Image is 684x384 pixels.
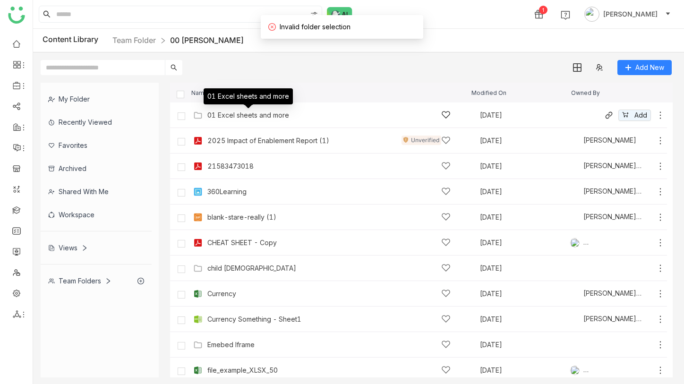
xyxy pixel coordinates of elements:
[480,214,570,221] div: [DATE]
[471,90,506,96] span: Modified On
[193,315,203,324] img: csv.svg
[480,112,570,119] div: [DATE]
[539,6,547,14] div: 1
[480,265,570,272] div: [DATE]
[570,187,580,196] img: 684a959c82a3912df7c0cd23
[207,239,277,247] a: CHEAT SHEET - Copy
[573,63,581,72] img: grid.svg
[570,136,636,145] div: [PERSON_NAME]
[193,264,203,273] img: Folder
[41,157,152,180] div: Archived
[570,366,651,375] div: [DEMOGRAPHIC_DATA][PERSON_NAME]
[310,11,318,18] img: search-type.svg
[207,162,254,170] a: 21583473018
[327,7,352,21] img: ask-buddy-normal.svg
[570,162,651,171] div: [PERSON_NAME] [PERSON_NAME]
[480,137,570,144] div: [DATE]
[193,136,203,145] img: pdf.svg
[480,341,570,348] div: [DATE]
[41,87,152,111] div: My Folder
[193,213,203,222] img: gif.svg
[480,188,570,195] div: [DATE]
[41,134,152,157] div: Favorites
[634,110,647,120] span: Add
[617,60,672,75] button: Add New
[570,238,580,247] img: 684a9b06de261c4b36a3cf65
[570,366,580,375] img: 684a9b06de261c4b36a3cf65
[561,10,570,20] img: help.svg
[112,35,156,45] a: Team Folder
[193,238,203,247] img: pdf.svg
[582,7,673,22] button: [PERSON_NAME]
[204,88,293,104] div: 01 Excel sheets and more
[207,265,296,272] a: child [DEMOGRAPHIC_DATA]
[480,316,570,323] div: [DATE]
[570,289,651,299] div: [PERSON_NAME] [PERSON_NAME]
[280,23,351,31] span: Invalid folder selection
[193,162,203,171] img: pdf.svg
[480,163,570,170] div: [DATE]
[480,290,570,297] div: [DATE]
[618,110,651,121] button: Add
[170,35,244,45] a: 00 [PERSON_NAME]
[193,187,203,196] img: png.svg
[570,213,580,222] img: 684a959c82a3912df7c0cd23
[570,315,580,324] img: 684a959c82a3912df7c0cd23
[635,62,664,73] span: Add New
[207,341,255,349] a: Emebed Iframe
[48,277,111,285] div: Team Folders
[603,9,658,19] span: [PERSON_NAME]
[570,315,651,324] div: [PERSON_NAME] [PERSON_NAME]
[480,239,570,246] div: [DATE]
[584,7,599,22] img: avatar
[41,111,152,134] div: Recently Viewed
[402,136,441,145] div: Unverified
[48,244,88,252] div: Views
[570,289,580,299] img: 684a959c82a3912df7c0cd23
[8,7,25,24] img: logo
[570,187,651,196] div: [PERSON_NAME] [PERSON_NAME]
[207,316,301,323] a: Currency Something - Sheet1
[207,213,276,221] a: blank-stare-really (1)
[193,340,203,350] img: Folder
[43,34,244,46] div: Content Library
[207,290,236,298] a: Currency
[480,367,570,374] div: [DATE]
[570,213,651,222] div: [PERSON_NAME] [PERSON_NAME]
[207,367,278,374] a: file_example_XLSX_50
[403,137,409,144] img: unverified.svg
[570,162,580,171] img: 684a959c82a3912df7c0cd23
[41,180,152,203] div: Shared with me
[193,111,203,120] img: Folder
[207,188,247,196] a: 360Learning
[207,137,329,145] a: 2025 Impact of Enablement Report (1)
[570,136,580,145] img: 684a9845de261c4b36a3b50d
[193,289,203,299] img: xlsx.svg
[570,238,651,247] div: [DEMOGRAPHIC_DATA][PERSON_NAME]
[571,90,600,96] span: Owned By
[191,90,217,96] span: Name
[193,366,203,375] img: xlsx.svg
[207,111,289,119] a: 01 Excel sheets and more
[41,203,152,226] div: Workspace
